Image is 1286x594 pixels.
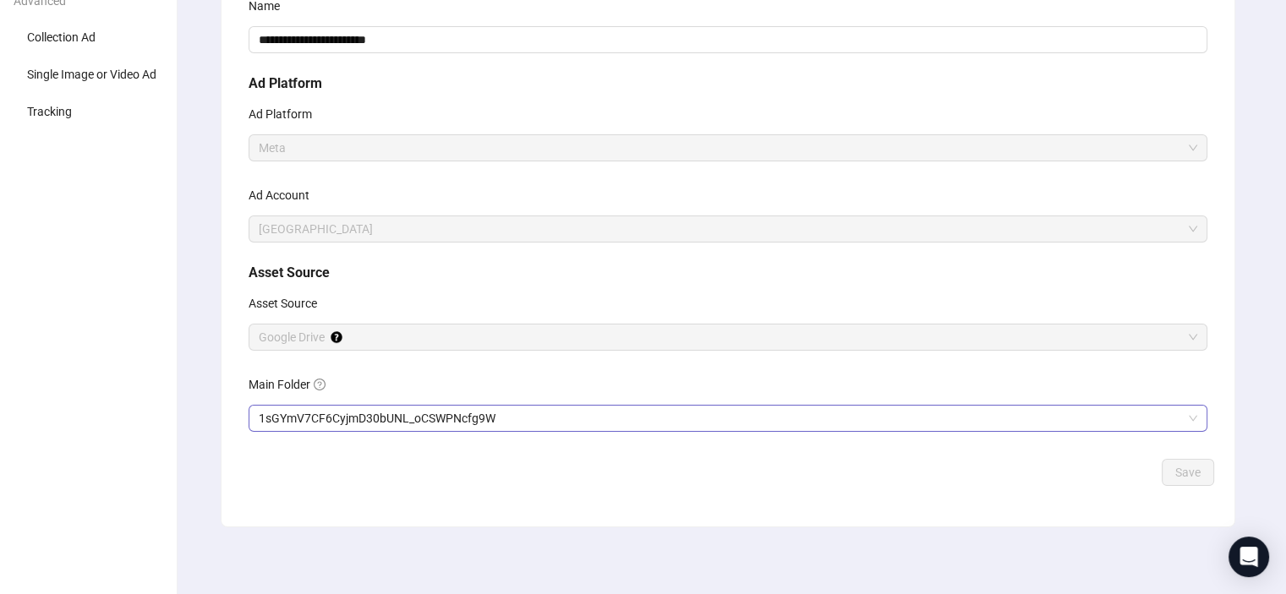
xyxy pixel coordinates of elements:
label: Asset Source [249,290,328,317]
label: Main Folder [249,371,337,398]
span: Tracking [27,105,72,118]
span: Google Drive [259,324,1197,350]
input: Name [249,26,1207,53]
h5: Ad Platform [249,74,1207,94]
span: 1sGYmV7CF6CyjmD30bUNL_oCSWPNcfg9W [259,406,1197,431]
div: Tooltip anchor [329,330,344,345]
div: Open Intercom Messenger [1229,537,1269,577]
span: Single Image or Video Ad [27,68,156,81]
span: Royaume-Uni [259,216,1197,242]
label: Ad Platform [249,101,323,128]
label: Ad Account [249,182,320,209]
h5: Asset Source [249,263,1207,283]
span: Collection Ad [27,30,96,44]
span: Meta [259,135,1197,161]
span: question-circle [314,379,326,390]
button: Save [1162,459,1214,486]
